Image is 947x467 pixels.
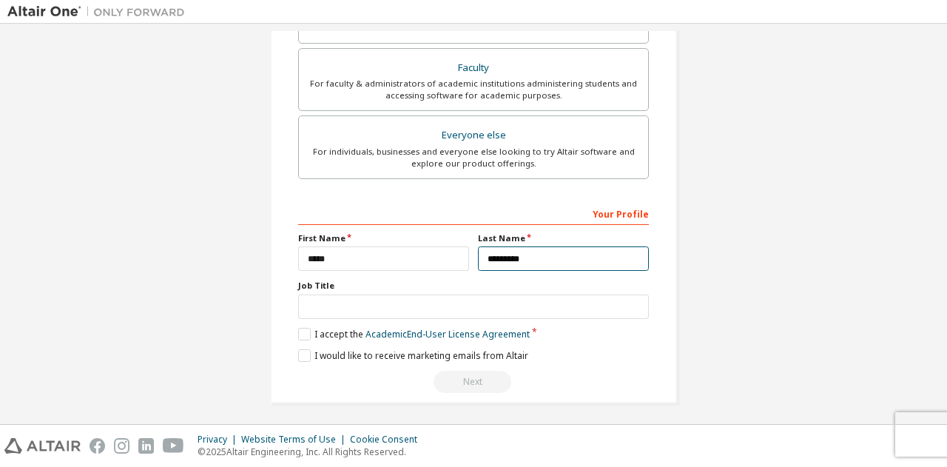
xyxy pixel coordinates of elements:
[308,58,639,78] div: Faculty
[298,349,528,362] label: I would like to receive marketing emails from Altair
[114,438,129,454] img: instagram.svg
[163,438,184,454] img: youtube.svg
[308,146,639,169] div: For individuals, businesses and everyone else looking to try Altair software and explore our prod...
[350,434,426,446] div: Cookie Consent
[298,201,649,225] div: Your Profile
[198,446,426,458] p: © 2025 Altair Engineering, Inc. All Rights Reserved.
[365,328,530,340] a: Academic End-User License Agreement
[298,280,649,292] label: Job Title
[298,232,469,244] label: First Name
[198,434,241,446] div: Privacy
[90,438,105,454] img: facebook.svg
[241,434,350,446] div: Website Terms of Use
[298,328,530,340] label: I accept the
[308,78,639,101] div: For faculty & administrators of academic institutions administering students and accessing softwa...
[308,125,639,146] div: Everyone else
[7,4,192,19] img: Altair One
[478,232,649,244] label: Last Name
[298,371,649,393] div: Email already exists
[138,438,154,454] img: linkedin.svg
[4,438,81,454] img: altair_logo.svg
